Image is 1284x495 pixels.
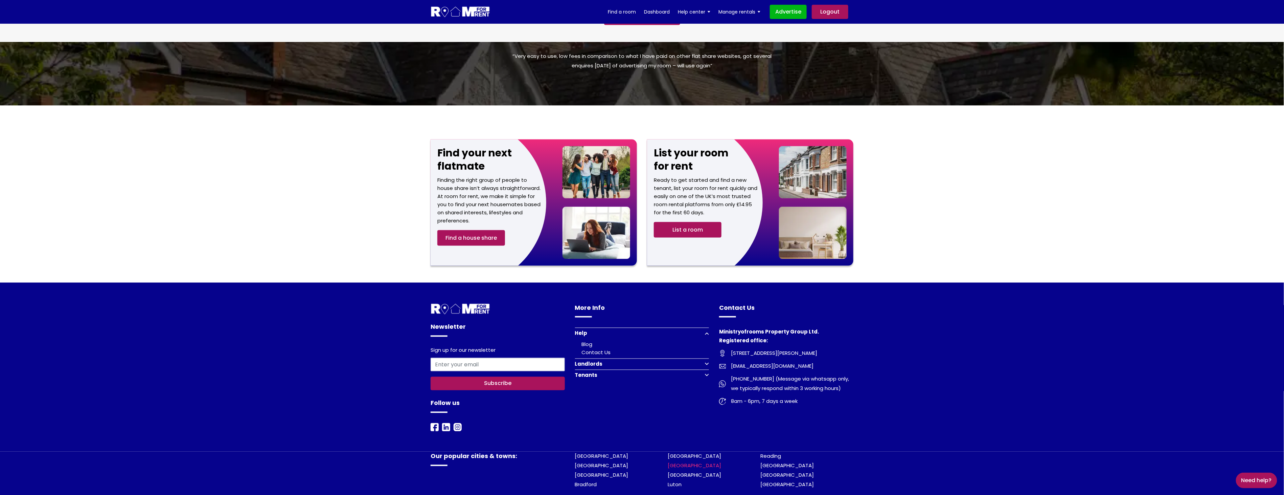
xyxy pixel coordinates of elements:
[719,398,726,405] img: Room For Rent
[431,347,496,355] label: Sign up for our newsletter
[563,207,630,259] img: Young woman on a bed with a laptop searching for flatshare options online, reflecting modern home...
[668,462,721,469] a: [GEOGRAPHIC_DATA]
[431,79,853,96] iframe: Customer reviews powered by Trustpilot
[654,222,721,238] a: list a room
[563,146,630,198] img: Group of students walking and laughing, symbolising student life and community. This image suppor...
[437,230,505,246] a: Find a house share
[761,462,814,469] a: [GEOGRAPHIC_DATA]
[654,176,758,217] p: Ready to get started and find a new tenant, list your room for rent quickly and easily on one of ...
[719,397,853,406] a: 8am - 6pm, 7 days a week
[575,462,628,469] a: [GEOGRAPHIC_DATA]
[668,453,721,460] a: [GEOGRAPHIC_DATA]
[719,362,853,371] a: [EMAIL_ADDRESS][DOMAIN_NAME]
[779,207,847,259] img: Stylish double room featuring modern decor, highlighting an available room for rent for individua...
[582,349,611,356] a: Contact Us
[437,146,557,176] h4: Find your next flatmate
[575,328,709,339] button: Help
[454,423,462,431] img: Room For Rent
[431,303,490,316] img: Room For Rent
[442,423,450,431] a: LinkedIn
[512,51,772,70] p: “Very easy to use, low fees in comparison to what I have paid on other flat share websites, got s...
[431,377,565,390] button: Subscribe
[575,481,597,488] a: Bradford
[719,381,726,387] img: Room For Rent
[431,423,439,431] img: Room For Rent
[431,423,439,431] a: Facebook
[726,362,813,371] span: [EMAIL_ADDRESS][DOMAIN_NAME]
[431,452,565,466] h4: Our popular cities & towns:
[719,349,853,358] a: [STREET_ADDRESS][PERSON_NAME]
[654,146,774,176] h4: List your room for rent
[719,374,853,393] a: [PHONE_NUMBER] (Message via whatsapp only, we typically respond within 3 working hours)
[761,453,781,460] a: Reading
[719,363,726,370] img: Room For Rent
[431,6,490,18] img: Logo for Room for Rent, featuring a welcoming design with a house icon and modern typography
[437,176,542,225] p: Finding the right group of people to house share isn’t always straightforward. At room for rent, ...
[719,303,853,318] h4: Contact Us
[582,341,593,348] a: Blog
[442,423,450,431] img: Room For Rent
[668,472,721,479] a: [GEOGRAPHIC_DATA]
[431,322,565,337] h4: Newsletter
[575,370,709,381] button: Tenants
[668,481,682,488] a: Luton
[726,397,798,406] span: 8am - 6pm, 7 days a week
[608,7,636,17] a: Find a room
[431,399,565,413] h4: Follow us
[678,7,710,17] a: Help center
[726,374,853,393] span: [PHONE_NUMBER] (Message via whatsapp only, we typically respond within 3 working hours)
[454,423,462,431] a: Instagram
[718,7,760,17] a: Manage rentals
[575,303,709,318] h4: More Info
[779,146,847,198] img: Row of houses lined up, representing available rooms for rent. This image highlights various hous...
[719,350,726,357] img: Room For Rent
[761,472,814,479] a: [GEOGRAPHIC_DATA]
[575,359,709,370] button: Landlords
[812,5,848,19] a: Logout
[644,7,670,17] a: Dashboard
[575,472,628,479] a: [GEOGRAPHIC_DATA]
[719,328,853,349] h4: Ministryofrooms Property Group Ltd. Registered office:
[1236,473,1277,488] a: Need Help?
[575,453,628,460] a: [GEOGRAPHIC_DATA]
[761,481,814,488] a: [GEOGRAPHIC_DATA]
[770,5,807,19] a: Advertise
[431,358,565,371] input: Enter your email
[726,349,817,358] span: [STREET_ADDRESS][PERSON_NAME]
